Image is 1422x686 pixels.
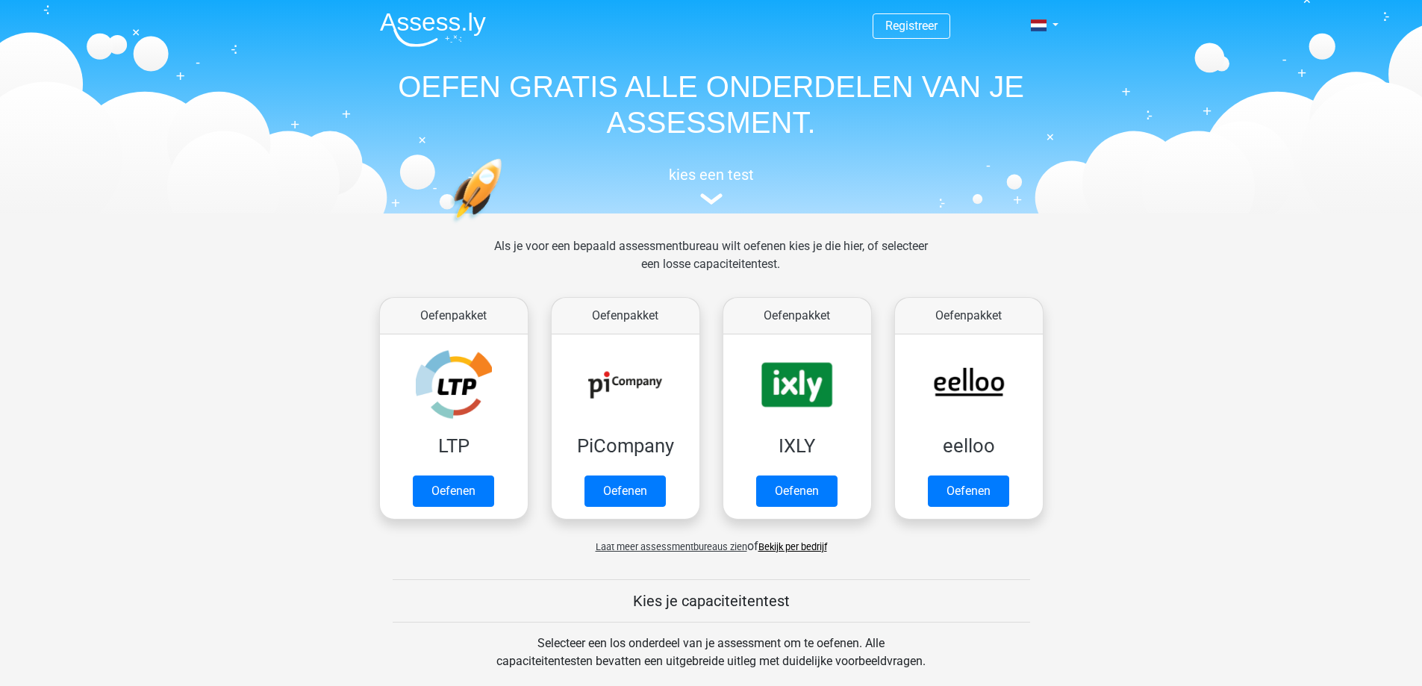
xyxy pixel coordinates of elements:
[928,475,1009,507] a: Oefenen
[700,193,723,205] img: assessment
[584,475,666,507] a: Oefenen
[756,475,838,507] a: Oefenen
[413,475,494,507] a: Oefenen
[393,592,1030,610] h5: Kies je capaciteitentest
[758,541,827,552] a: Bekijk per bedrijf
[368,69,1055,140] h1: OEFEN GRATIS ALLE ONDERDELEN VAN JE ASSESSMENT.
[885,19,938,33] a: Registreer
[596,541,747,552] span: Laat meer assessmentbureaus zien
[368,166,1055,184] h5: kies een test
[368,526,1055,555] div: of
[380,12,486,47] img: Assessly
[368,166,1055,205] a: kies een test
[482,237,940,291] div: Als je voor een bepaald assessmentbureau wilt oefenen kies je die hier, of selecteer een losse ca...
[450,158,560,293] img: oefenen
